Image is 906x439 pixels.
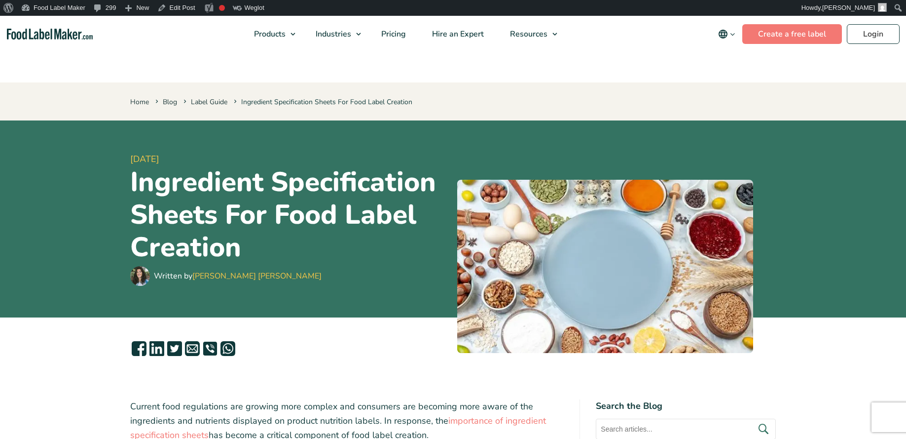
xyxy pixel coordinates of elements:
[497,16,562,52] a: Resources
[191,97,227,107] a: Label Guide
[368,16,417,52] a: Pricing
[847,24,900,44] a: Login
[130,166,449,264] h1: Ingredient Specification Sheets For Food Label Creation
[507,29,548,40] span: Resources
[130,266,150,286] img: Maria Abi Hanna - Food Label Maker
[303,16,366,52] a: Industries
[241,16,300,52] a: Products
[742,24,842,44] a: Create a free label
[232,97,412,107] span: Ingredient Specification Sheets For Food Label Creation
[251,29,287,40] span: Products
[130,97,149,107] a: Home
[313,29,352,40] span: Industries
[429,29,485,40] span: Hire an Expert
[822,4,875,11] span: [PERSON_NAME]
[163,97,177,107] a: Blog
[219,5,225,11] div: Focus keyphrase not set
[378,29,407,40] span: Pricing
[596,399,776,413] h4: Search the Blog
[192,271,322,281] a: [PERSON_NAME] [PERSON_NAME]
[154,270,322,282] div: Written by
[130,153,449,166] span: [DATE]
[419,16,495,52] a: Hire an Expert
